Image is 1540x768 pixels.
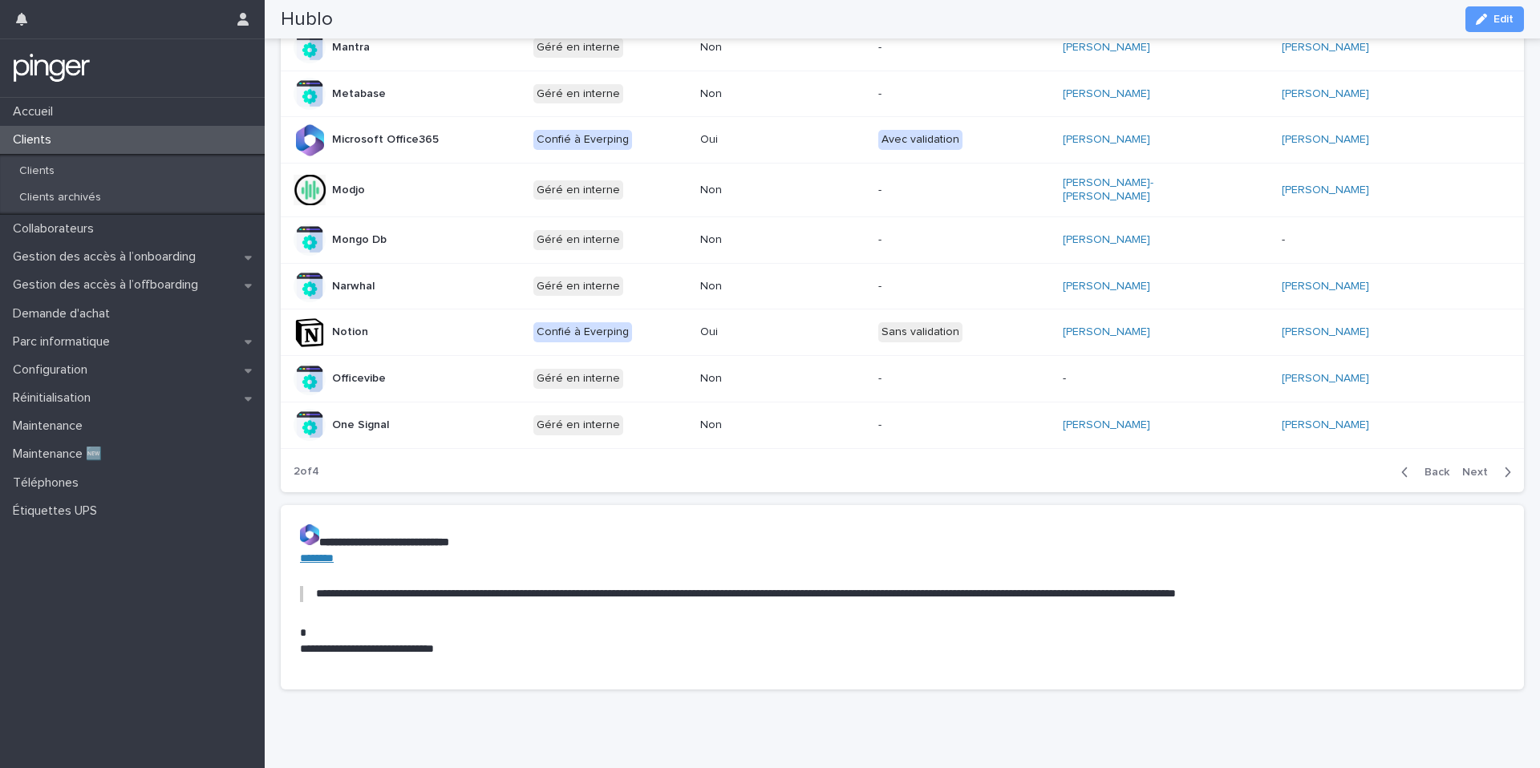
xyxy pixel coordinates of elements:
[332,184,365,197] p: Modjo
[6,503,110,519] p: Étiquettes UPS
[6,164,67,178] p: Clients
[332,325,368,339] p: Notion
[332,280,375,293] p: Narwhal
[1063,233,1150,247] a: [PERSON_NAME]
[332,233,387,247] p: Mongo Db
[6,277,211,293] p: Gestion des accès à l’offboarding
[281,71,1524,117] tr: MetabaseGéré en interneNon-[PERSON_NAME] [PERSON_NAME]
[1282,87,1369,101] a: [PERSON_NAME]
[1462,467,1497,478] span: Next
[1063,133,1150,147] a: [PERSON_NAME]
[6,334,123,350] p: Parc informatique
[6,447,115,462] p: Maintenance 🆕
[332,418,389,432] p: One Signal
[6,221,107,236] p: Collaborateurs
[281,263,1524,309] tr: NarwhalGéré en interneNon-[PERSON_NAME] [PERSON_NAME]
[878,372,1012,386] p: -
[332,41,370,55] p: Mantra
[1388,465,1456,479] button: Back
[281,309,1524,356] tr: NotionConfié à EverpingOuiSans validation[PERSON_NAME] [PERSON_NAME]
[332,87,386,101] p: Metabase
[281,216,1524,263] tr: Mongo DbGéré en interneNon-[PERSON_NAME] -
[1063,87,1150,101] a: [PERSON_NAME]
[1063,372,1197,386] p: -
[1493,14,1514,25] span: Edit
[281,402,1524,448] tr: One SignalGéré en interneNon-[PERSON_NAME] [PERSON_NAME]
[281,24,1524,71] tr: MantraGéré en interneNon-[PERSON_NAME] [PERSON_NAME]
[700,133,834,147] p: Oui
[6,418,95,434] p: Maintenance
[1282,233,1416,247] p: -
[533,230,623,250] div: Géré en interne
[6,475,91,491] p: Téléphones
[533,84,623,104] div: Géré en interne
[332,372,386,386] p: Officevibe
[281,8,333,31] h2: Hublo
[1063,176,1197,204] a: [PERSON_NAME]-[PERSON_NAME]
[1063,418,1150,432] a: [PERSON_NAME]
[878,322,962,342] div: Sans validation
[281,356,1524,402] tr: OfficevibeGéré en interneNon--[PERSON_NAME]
[6,390,103,406] p: Réinitialisation
[1282,280,1369,293] a: [PERSON_NAME]
[1282,418,1369,432] a: [PERSON_NAME]
[281,117,1524,164] tr: Microsoft Office365Confié à EverpingOuiAvec validation[PERSON_NAME] [PERSON_NAME]
[700,325,834,339] p: Oui
[1282,325,1369,339] a: [PERSON_NAME]
[533,130,632,150] div: Confié à Everping
[878,87,1012,101] p: -
[878,233,1012,247] p: -
[1456,465,1524,479] button: Next
[1415,467,1449,478] span: Back
[700,184,834,197] p: Non
[533,277,623,297] div: Géré en interne
[878,130,962,150] div: Avec validation
[281,452,332,491] p: 2 of 4
[533,369,623,389] div: Géré en interne
[700,87,834,101] p: Non
[1465,6,1524,32] button: Edit
[878,41,1012,55] p: -
[300,524,319,545] img: Z
[1282,184,1369,197] a: [PERSON_NAME]
[533,180,623,200] div: Géré en interne
[6,306,123,321] p: Demande d'achat
[6,249,209,265] p: Gestion des accès à l’onboarding
[878,280,1012,293] p: -
[6,132,64,148] p: Clients
[1063,325,1150,339] a: [PERSON_NAME]
[878,184,1012,197] p: -
[1282,372,1369,386] a: [PERSON_NAME]
[1063,280,1150,293] a: [PERSON_NAME]
[1282,41,1369,55] a: [PERSON_NAME]
[533,415,623,435] div: Géré en interne
[332,133,439,147] p: Microsoft Office365
[13,52,91,84] img: mTgBEunGTSyRkCgitkcU
[533,322,632,342] div: Confié à Everping
[878,418,1012,432] p: -
[700,372,834,386] p: Non
[700,233,834,247] p: Non
[281,164,1524,217] tr: ModjoGéré en interneNon-[PERSON_NAME]-[PERSON_NAME] [PERSON_NAME]
[700,41,834,55] p: Non
[700,418,834,432] p: Non
[6,362,100,378] p: Configuration
[533,38,623,58] div: Géré en interne
[1282,133,1369,147] a: [PERSON_NAME]
[1063,41,1150,55] a: [PERSON_NAME]
[6,104,66,119] p: Accueil
[700,280,834,293] p: Non
[6,191,114,204] p: Clients archivés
